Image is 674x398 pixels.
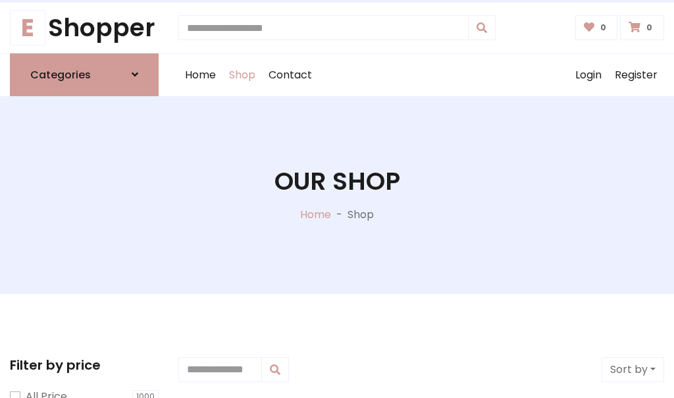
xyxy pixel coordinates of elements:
a: Home [178,54,222,96]
span: E [10,10,45,45]
a: Login [569,54,608,96]
a: Shop [222,54,262,96]
h1: Shopper [10,13,159,43]
span: 0 [597,22,609,34]
a: Contact [262,54,319,96]
button: Sort by [602,357,664,382]
p: Shop [348,207,374,223]
h5: Filter by price [10,357,159,373]
h1: Our Shop [274,167,400,196]
h6: Categories [30,69,91,81]
span: 0 [643,22,656,34]
a: 0 [620,15,664,40]
a: EShopper [10,13,159,43]
a: 0 [575,15,618,40]
a: Categories [10,53,159,96]
a: Home [300,207,331,222]
a: Register [608,54,664,96]
p: - [331,207,348,223]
